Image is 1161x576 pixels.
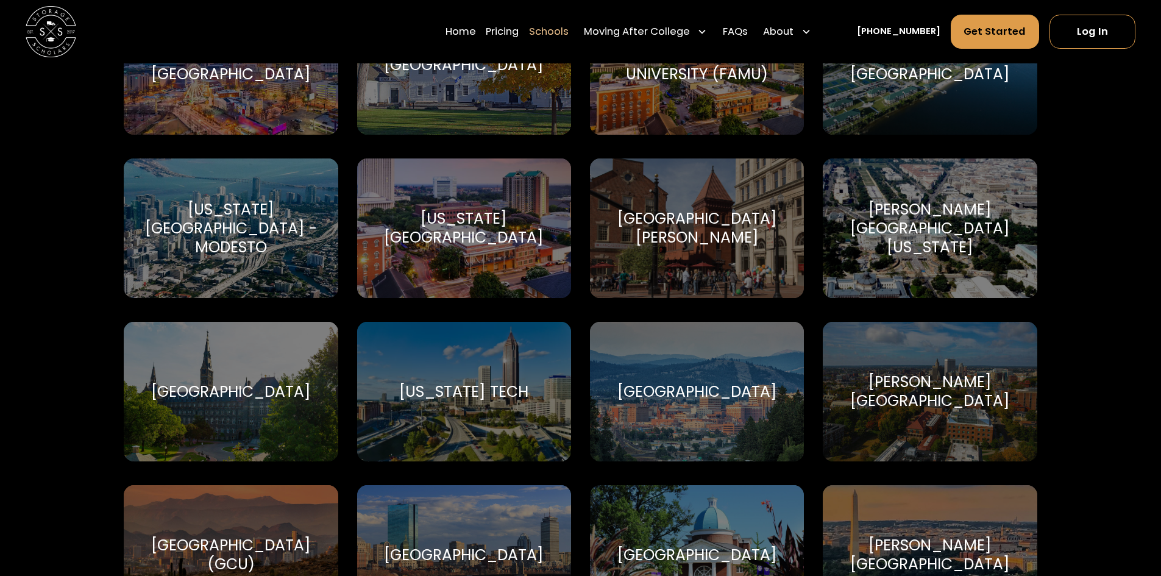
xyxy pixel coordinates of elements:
div: [PERSON_NAME][GEOGRAPHIC_DATA] [838,372,1021,410]
a: Go to selected school [590,158,804,298]
div: [US_STATE][GEOGRAPHIC_DATA] - Modesto [139,200,322,257]
div: [US_STATE] Tech [399,382,528,401]
div: [GEOGRAPHIC_DATA] [151,382,311,401]
a: Get Started [951,15,1040,49]
a: Log In [1049,15,1135,49]
div: Moving After College [579,14,713,49]
a: Schools [529,14,569,49]
a: [PHONE_NUMBER] [857,25,940,38]
div: [GEOGRAPHIC_DATA] - [GEOGRAPHIC_DATA] [139,46,322,84]
a: Go to selected school [823,322,1037,461]
a: Home [446,14,476,49]
a: home [26,6,76,57]
div: [GEOGRAPHIC_DATA] [384,55,544,74]
div: [GEOGRAPHIC_DATA] [617,382,777,401]
a: Go to selected school [823,158,1037,298]
div: Moving After College [584,24,690,40]
a: Go to selected school [124,158,338,298]
a: FAQs [723,14,748,49]
div: [US_STATE] A&M University (FAMU) [605,46,789,84]
div: [GEOGRAPHIC_DATA] [617,546,777,564]
div: [GEOGRAPHIC_DATA][PERSON_NAME] [605,209,789,247]
a: Go to selected school [357,158,571,298]
img: Storage Scholars main logo [26,6,76,57]
div: [PERSON_NAME][GEOGRAPHIC_DATA][US_STATE] [838,200,1021,257]
a: Pricing [486,14,519,49]
div: [GEOGRAPHIC_DATA] (GCU) [139,536,322,574]
div: [US_STATE][GEOGRAPHIC_DATA] [372,209,556,247]
div: [GEOGRAPHIC_DATA] [384,546,544,564]
div: About [758,14,817,49]
div: [PERSON_NAME][GEOGRAPHIC_DATA] [838,536,1021,574]
div: [US_STATE][GEOGRAPHIC_DATA] [838,46,1021,84]
a: Go to selected school [124,322,338,461]
a: Go to selected school [590,322,804,461]
a: Go to selected school [357,322,571,461]
div: About [763,24,794,40]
